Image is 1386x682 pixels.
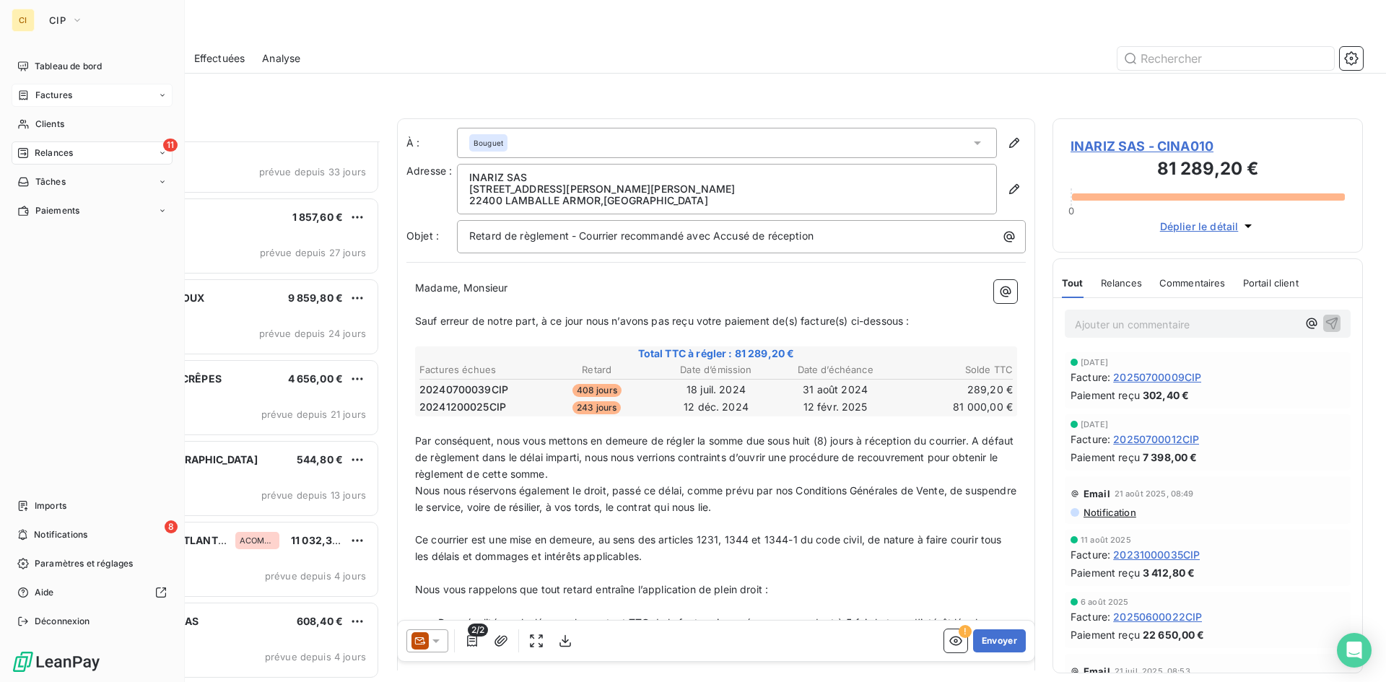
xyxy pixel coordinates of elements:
span: ACOMPTE [240,536,276,545]
td: 31 août 2024 [777,382,894,398]
span: Email [1084,665,1110,677]
span: 243 jours [572,401,621,414]
span: Objet : [406,229,439,242]
span: Déconnexion [35,615,90,628]
button: Déplier le détail [1156,218,1260,235]
span: Retard de règlement - Courrier recommandé avec Accusé de réception [469,229,814,242]
td: 289,20 € [896,382,1014,398]
span: Factures [35,89,72,102]
span: 20250700012CIP [1113,432,1199,447]
a: Aide [12,581,173,604]
span: Effectuées [194,51,245,66]
span: Déplier le détail [1160,219,1239,234]
span: Paiement reçu [1071,627,1140,642]
span: Paiement reçu [1071,450,1140,465]
span: 9 859,80 € [288,292,344,304]
span: prévue depuis 13 jours [261,489,366,501]
span: Email [1084,488,1110,499]
span: prévue depuis 27 jours [260,247,366,258]
span: Paiements [35,204,79,217]
span: 302,40 € [1143,388,1189,403]
span: 408 jours [572,384,622,397]
span: Portail client [1243,277,1299,289]
span: Total TTC à régler : 81 289,20 € [417,346,1015,361]
th: Factures échues [419,362,536,377]
span: prévue depuis 4 jours [265,570,366,582]
span: Nous vous rappelons que tout retard entraîne l’application de plein droit : [415,583,768,595]
span: Notifications [34,528,87,541]
span: prévue depuis 24 jours [259,328,366,339]
span: 11 032,32 € [291,534,349,546]
th: Date d’émission [657,362,775,377]
p: [STREET_ADDRESS][PERSON_NAME][PERSON_NAME] [469,183,985,195]
span: prévue depuis 33 jours [259,166,366,178]
span: CIP [49,14,66,26]
span: Notification [1082,507,1136,518]
span: 2/2 [468,624,488,637]
span: Commentaires [1159,277,1226,289]
span: Aide [35,586,54,599]
span: 8 [165,520,178,533]
div: grid [69,141,380,682]
div: CI [12,9,35,32]
h3: 81 289,20 € [1071,156,1345,185]
span: Ce courrier est une mise en demeure, au sens des articles 1231, 1344 et 1344-1 du code civil, de ... [415,533,1005,562]
span: 20231000035CIP [1113,547,1200,562]
span: 11 [163,139,178,152]
span: [DATE] [1081,420,1108,429]
span: Tout [1062,277,1084,289]
td: 18 juil. 2024 [657,382,775,398]
th: Retard [538,362,655,377]
button: Envoyer [973,629,1026,652]
span: 608,40 € [297,615,343,627]
span: 4 656,00 € [288,372,344,385]
span: Facture : [1071,609,1110,624]
span: Clients [35,118,64,131]
td: 12 févr. 2025 [777,399,894,415]
span: Paramètres et réglages [35,557,133,570]
span: Madame, Monsieur [415,281,507,294]
span: Tableau de bord [35,60,102,73]
span: 20240700039CIP [419,382,508,397]
span: INARIZ SAS - CINA010 [1071,136,1345,156]
label: À : [406,136,457,150]
div: Open Intercom Messenger [1337,633,1372,668]
p: INARIZ SAS [469,172,985,183]
span: Facture : [1071,432,1110,447]
span: Analyse [262,51,300,66]
span: 544,80 € [297,453,343,465]
span: 1 857,60 € [292,211,344,223]
span: Facture : [1071,547,1110,562]
span: Nous nous réservons également le droit, passé ce délai, comme prévu par nos Conditions Générales ... [415,484,1019,513]
span: Tâches [35,175,66,188]
span: 3 412,80 € [1143,565,1195,580]
span: 11 août 2025 [1081,535,1131,544]
span: 21 juil. 2025, 08:53 [1115,667,1190,676]
span: Adresse : [406,165,452,177]
span: prévue depuis 21 jours [261,408,366,420]
span: 0 [1068,205,1074,217]
span: Paiement reçu [1071,565,1140,580]
span: prévue depuis 4 jours [265,651,366,663]
span: 7 398,00 € [1143,450,1198,465]
span: - Des pénalités, calculées sur le montant TTC de la facture impayée, correspondant à 5 fois le ta... [415,616,995,645]
span: 22 650,00 € [1143,627,1205,642]
span: 21 août 2025, 08:49 [1115,489,1194,498]
th: Solde TTC [896,362,1014,377]
span: 6 août 2025 [1081,598,1129,606]
span: [DATE] [1081,358,1108,367]
span: Relances [35,147,73,159]
span: Facture : [1071,370,1110,385]
td: 81 000,00 € [896,399,1014,415]
span: Sauf erreur de notre part, à ce jour nous n’avons pas reçu votre paiement de(s) facture(s) ci-des... [415,315,909,327]
span: Paiement reçu [1071,388,1140,403]
span: Relances [1101,277,1142,289]
span: 20250600022CIP [1113,609,1202,624]
span: Par conséquent, nous vous mettons en demeure de régler la somme due sous huit (8) jours à récepti... [415,434,1016,480]
span: 20241200025CIP [419,400,506,414]
span: Imports [35,499,66,512]
p: 22400 LAMBALLE ARMOR , [GEOGRAPHIC_DATA] [469,195,985,206]
img: Logo LeanPay [12,650,101,673]
span: 20250700009CIP [1113,370,1201,385]
input: Rechercher [1117,47,1334,70]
